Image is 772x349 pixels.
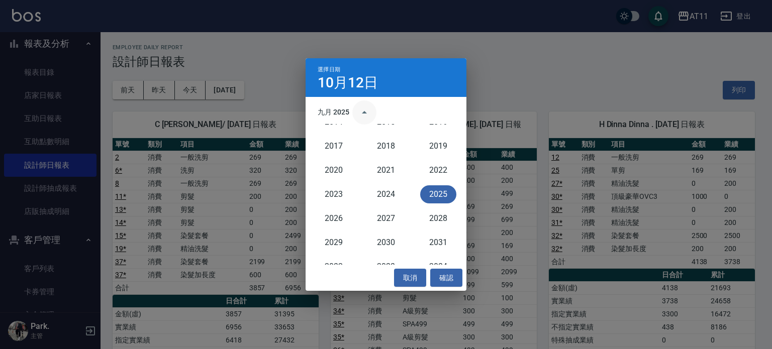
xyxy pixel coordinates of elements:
button: 2031 [420,234,456,252]
div: 九月 2025 [318,107,349,118]
button: 2019 [420,137,456,155]
button: 2028 [420,209,456,227]
h4: 10月12日 [318,77,378,89]
button: 2024 [368,185,404,203]
button: 2021 [368,161,404,179]
button: 2018 [368,137,404,155]
button: 2034 [420,258,456,276]
button: 2025 [420,185,456,203]
button: 2026 [316,209,352,227]
button: 2027 [368,209,404,227]
button: year view is open, switch to calendar view [352,100,376,125]
button: 2032 [316,258,352,276]
button: 確認 [430,269,462,287]
button: 2020 [316,161,352,179]
button: 取消 [394,269,426,287]
button: 2023 [316,185,352,203]
button: 2033 [368,258,404,276]
button: 2017 [316,137,352,155]
button: 2030 [368,234,404,252]
button: 2022 [420,161,456,179]
button: 2029 [316,234,352,252]
span: 選擇日期 [318,66,340,73]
